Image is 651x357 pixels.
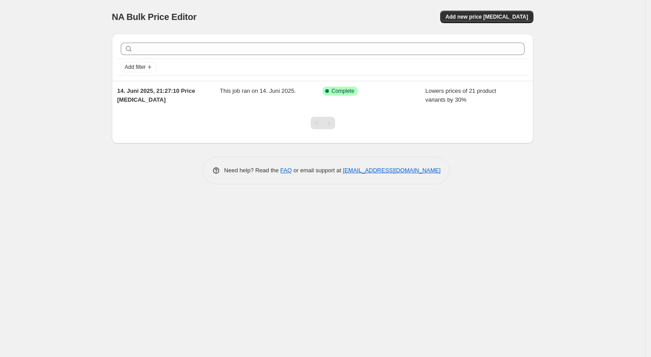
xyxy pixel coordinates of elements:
span: Add new price [MEDICAL_DATA] [446,13,528,20]
span: Complete [331,87,354,95]
a: [EMAIL_ADDRESS][DOMAIN_NAME] [343,167,441,174]
button: Add new price [MEDICAL_DATA] [440,11,533,23]
span: Need help? Read the [224,167,280,174]
nav: Pagination [311,117,335,129]
a: FAQ [280,167,292,174]
span: This job ran on 14. Juni 2025. [220,87,296,94]
span: Add filter [125,63,146,71]
button: Add filter [121,62,156,72]
span: or email support at [292,167,343,174]
span: 14. Juni 2025, 21:27:10 Price [MEDICAL_DATA] [117,87,195,103]
span: Lowers prices of 21 product variants by 30% [426,87,497,103]
span: NA Bulk Price Editor [112,12,197,22]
